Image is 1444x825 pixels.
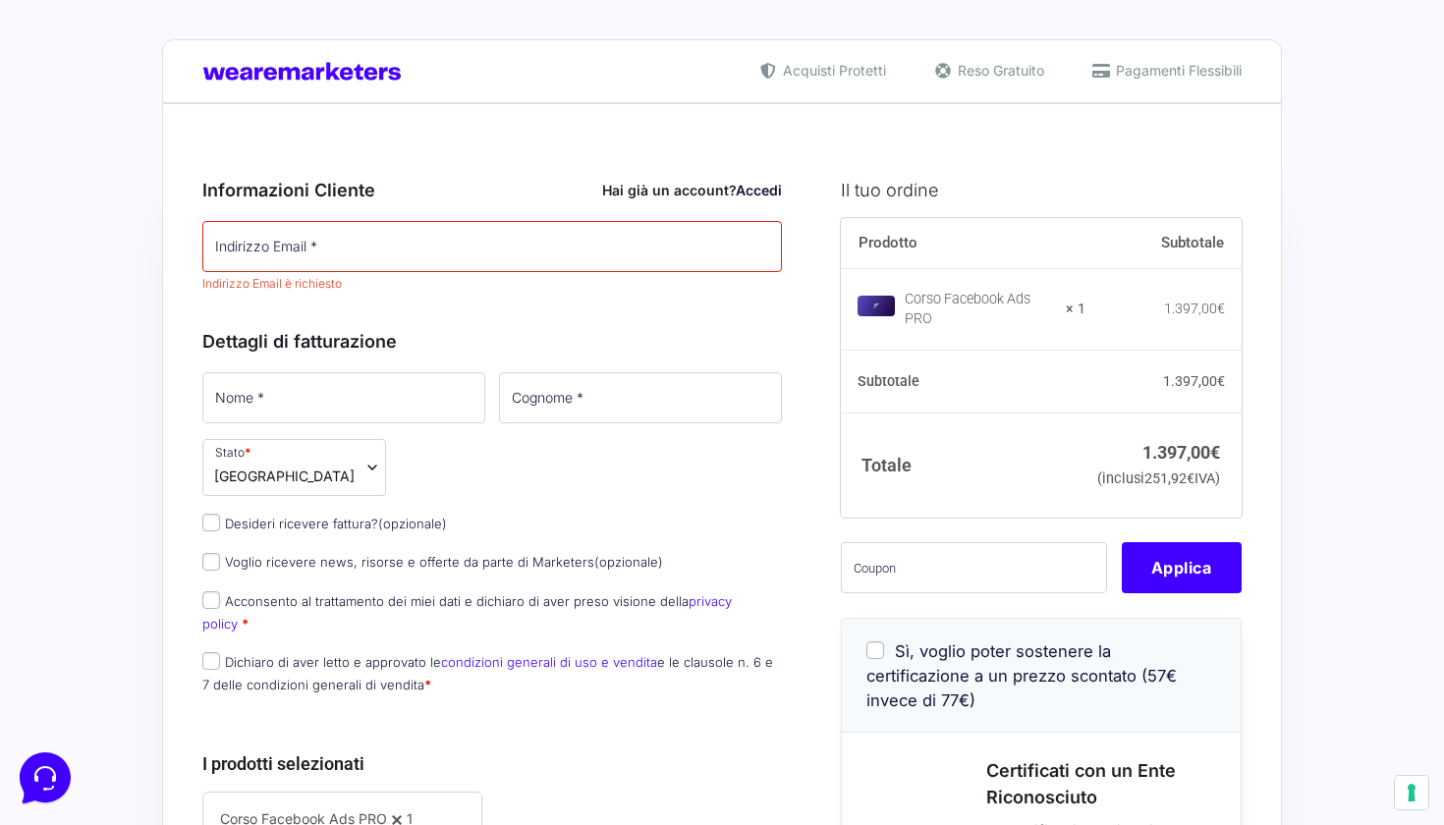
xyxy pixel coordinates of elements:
[1097,470,1220,487] small: (inclusi IVA)
[31,110,71,149] img: dark
[44,286,321,305] input: Cerca un articolo...
[31,244,153,259] span: Trova una risposta
[1111,60,1242,81] span: Pagamenti Flessibili
[1142,442,1220,463] bdi: 1.397,00
[202,652,220,670] input: Dichiaro di aver letto e approvato lecondizioni generali di uso e venditae le clausole n. 6 e 7 d...
[202,554,663,570] label: Voglio ricevere news, risorse e offerte da parte di Marketers
[1217,301,1225,316] span: €
[137,631,257,676] button: Messaggi
[1210,442,1220,463] span: €
[424,677,431,692] abbr: obbligatorio
[866,641,1177,710] span: Sì, voglio poter sostenere la certificazione a un prezzo scontato (57€ invece di 77€)
[866,641,884,659] input: Sì, voglio poter sostenere la certificazione a un prezzo scontato (57€ invece di 77€)
[202,593,732,632] label: Acconsento al trattamento dei miei dati e dichiaro di aver preso visione della
[841,351,1085,413] th: Subtotale
[736,182,782,198] a: Accedi
[499,372,782,423] input: Cognome *
[986,760,1176,807] span: Certificati con un Ente Riconosciuto
[242,616,249,632] abbr: obbligatorio
[953,60,1044,81] span: Reso Gratuito
[905,290,1053,329] div: Corso Facebook Ads PRO
[841,218,1085,269] th: Prodotto
[602,180,782,200] div: Hai già un account?
[16,631,137,676] button: Home
[16,748,75,807] iframe: Customerly Messenger Launcher
[778,60,886,81] span: Acquisti Protetti
[1066,300,1085,319] strong: × 1
[202,372,485,423] input: Nome *
[1164,301,1225,316] bdi: 1.397,00
[94,110,134,149] img: dark
[841,542,1107,593] input: Coupon
[1144,470,1194,487] span: 251,92
[1187,470,1194,487] span: €
[1085,218,1242,269] th: Subtotale
[202,553,220,571] input: Voglio ricevere news, risorse e offerte da parte di Marketers(opzionale)
[202,177,782,203] h3: Informazioni Cliente
[202,654,773,692] label: Dichiaro di aver letto e approvato le e le clausole n. 6 e 7 delle condizioni generali di vendita
[841,177,1242,203] h3: Il tuo ordine
[63,110,102,149] img: dark
[202,750,782,777] h3: I prodotti selezionati
[202,328,782,355] h3: Dettagli di fatturazione
[128,177,290,192] span: Inizia una conversazione
[256,631,377,676] button: Aiuto
[31,79,167,94] span: Le tue conversazioni
[202,514,220,531] input: Desideri ricevere fattura?(opzionale)
[59,658,92,676] p: Home
[31,165,361,204] button: Inizia una conversazione
[841,412,1085,518] th: Totale
[209,244,361,259] a: Apri Centro Assistenza
[1395,776,1428,809] button: Le tue preferenze relative al consenso per le tecnologie di tracciamento
[441,654,657,670] a: condizioni generali di uso e vendita
[1163,373,1225,389] bdi: 1.397,00
[858,296,895,316] img: Corso Facebook Ads PRO
[303,658,331,676] p: Aiuto
[378,516,447,531] span: (opzionale)
[202,221,782,272] input: Indirizzo Email *
[202,591,220,609] input: Acconsento al trattamento dei miei dati e dichiaro di aver preso visione dellaprivacy policy *
[202,516,447,531] label: Desideri ricevere fattura?
[202,276,342,291] span: Indirizzo Email è richiesto
[594,554,663,570] span: (opzionale)
[1217,373,1225,389] span: €
[202,439,386,496] span: Stato
[170,658,223,676] p: Messaggi
[1122,542,1242,593] button: Applica
[16,16,330,47] h2: Ciao da Marketers 👋
[214,466,355,486] span: Italia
